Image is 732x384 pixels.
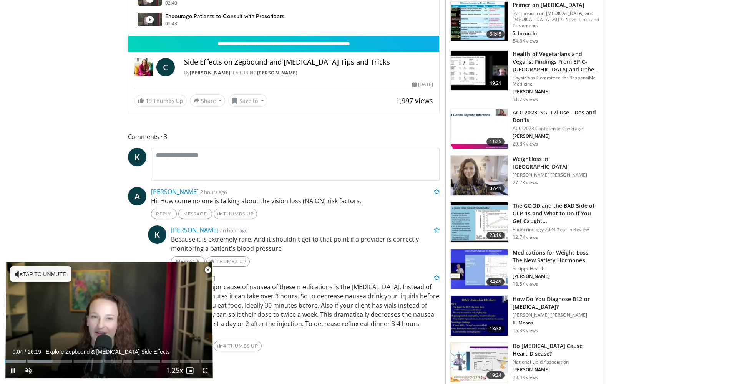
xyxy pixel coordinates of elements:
h3: How Do You Diagnose B12 or [MEDICAL_DATA]? [513,295,599,311]
img: 9258cdf1-0fbf-450b-845f-99397d12d24a.150x105_q85_crop-smart_upscale.jpg [451,109,508,149]
button: Playback Rate [167,363,182,378]
a: Reply [151,209,177,219]
small: an hour ago [220,227,248,234]
button: Unmute [21,363,36,378]
span: 0:04 [12,349,23,355]
div: By FEATURING [184,70,433,76]
p: 31.7K views [513,96,538,103]
a: Thumbs Up [206,256,250,267]
a: [PERSON_NAME] [171,226,219,234]
h3: Medications for Weight Loss: The New Satiety Hormones [513,249,599,264]
p: 27.7K views [513,180,538,186]
span: 13:38 [486,325,505,333]
a: C [156,58,175,76]
img: 9983fed1-7565-45be-8934-aef1103ce6e2.150x105_q85_crop-smart_upscale.jpg [451,156,508,195]
p: [PERSON_NAME] [513,367,599,373]
p: [PERSON_NAME] [PERSON_NAME] [513,172,599,178]
img: Dr. Carolynn Francavilla [134,58,153,76]
p: 29.8K views [513,141,538,147]
p: 54.6K views [513,38,538,44]
span: 26:19 [28,349,41,355]
span: 23:19 [486,232,505,239]
img: 172d2151-0bab-4046-8dbc-7c25e5ef1d9f.150x105_q85_crop-smart_upscale.jpg [451,296,508,336]
span: / [25,349,26,355]
p: [PERSON_NAME] [513,89,599,95]
button: Close [200,262,216,278]
a: [PERSON_NAME] [151,187,199,196]
button: Enable picture-in-picture mode [182,363,198,378]
button: Save to [228,94,267,107]
p: Endocrinology 2024 Year in Review [513,227,599,233]
a: Thumbs Up [214,209,257,219]
a: 49:21 Health of Vegetarians and Vegans: Findings From EPIC-[GEOGRAPHIC_DATA] and Othe… Physicians... [450,50,599,103]
img: 022d2313-3eaa-4549-99ac-ae6801cd1fdc.150x105_q85_crop-smart_upscale.jpg [451,2,508,41]
a: [PERSON_NAME] [257,70,298,76]
p: 12.7K views [513,234,538,240]
h3: Primer on [MEDICAL_DATA] [513,1,599,9]
video-js: Video Player [5,262,213,379]
p: 01:43 [165,20,178,27]
p: A few other tips: A major cause of nausea of these medications is the [MEDICAL_DATA]. Instead of ... [151,282,440,338]
small: [DATE] [200,275,215,281]
h3: The GOOD and the BAD Side of GLP-1s and What to Do If You Get Caught… [513,202,599,225]
p: R. Means [513,320,599,326]
p: Because it is extremely rare. And it shouldn't get to that point if a provider is correctly monit... [171,235,440,253]
a: 34:49 Medications for Weight Loss: The New Satiety Hormones Scripps Health [PERSON_NAME] 18.5K views [450,249,599,290]
button: Pause [5,363,21,378]
span: 64:45 [486,30,505,38]
p: Scripps Health [513,266,599,272]
a: 4 Thumbs Up [214,341,262,351]
span: 11:25 [486,138,505,146]
p: Symposium on [MEDICAL_DATA] and [MEDICAL_DATA] 2017: Novel Links and Treatments [513,10,599,29]
p: 15.3K views [513,328,538,334]
p: Hi. How come no one is talking about the vision loss (NAION) risk factors. [151,196,440,205]
span: 34:49 [486,278,505,286]
h4: Side Effects on Zepbound and [MEDICAL_DATA] Tips and Tricks [184,58,433,66]
p: ACC 2023 Conference Coverage [513,126,599,132]
a: A [128,187,146,205]
span: 19 [146,97,152,104]
span: Comments 3 [128,132,440,142]
img: 606f2b51-b844-428b-aa21-8c0c72d5a896.150x105_q85_crop-smart_upscale.jpg [451,51,508,91]
p: 13.4K views [513,374,538,381]
h3: ACC 2023: SGLT2i Use - Dos and Don'ts [513,109,599,124]
a: 13:38 How Do You Diagnose B12 or [MEDICAL_DATA]? [PERSON_NAME] [PERSON_NAME] R. Means 15.3K views [450,295,599,336]
a: 11:25 ACC 2023: SGLT2i Use - Dos and Don'ts ACC 2023 Conference Coverage [PERSON_NAME] 29.8K views [450,109,599,149]
h4: Encourage Patients to Consult with Prescribers [165,13,284,20]
p: [PERSON_NAME] [PERSON_NAME] [513,312,599,318]
a: Message [178,209,212,219]
p: S. Inzucchi [513,30,599,36]
small: 2 hours ago [200,189,227,195]
span: Explore Zepbound & [MEDICAL_DATA] Side Effects [46,348,170,355]
img: 0bfdbe78-0a99-479c-8700-0132d420b8cd.150x105_q85_crop-smart_upscale.jpg [451,343,508,382]
a: K [148,225,166,244]
a: 19 Thumbs Up [134,95,187,107]
p: National Lipid Association [513,359,599,365]
div: Progress Bar [5,360,213,363]
h3: Weightloss in [GEOGRAPHIC_DATA] [513,155,599,170]
button: Share [190,94,226,107]
span: 19:24 [486,371,505,379]
span: 1,997 views [396,96,433,105]
button: Fullscreen [198,363,213,378]
a: [PERSON_NAME] [190,70,231,76]
span: K [128,148,146,166]
p: 18.5K views [513,281,538,287]
a: 64:45 Primer on [MEDICAL_DATA] Symposium on [MEDICAL_DATA] and [MEDICAL_DATA] 2017: Novel Links a... [450,1,599,44]
p: [PERSON_NAME] [513,133,599,139]
span: 49:21 [486,79,505,87]
h3: Do [MEDICAL_DATA] Cause Heart Disease? [513,342,599,358]
a: Message [171,256,205,267]
button: Tap to unmute [10,266,71,282]
p: Physicians Committee for Responsible Medicine [513,75,599,87]
a: 07:41 Weightloss in [GEOGRAPHIC_DATA] [PERSON_NAME] [PERSON_NAME] 27.7K views [450,155,599,196]
span: 4 [223,343,226,349]
span: 07:41 [486,185,505,192]
a: 23:19 The GOOD and the BAD Side of GLP-1s and What to Do If You Get Caught… Endocrinology 2024 Ye... [450,202,599,243]
img: 756cb5e3-da60-49d4-af2c-51c334342588.150x105_q85_crop-smart_upscale.jpg [451,202,508,242]
div: [DATE] [412,81,433,88]
img: 07e42906-ef03-456f-8d15-f2a77df6705a.150x105_q85_crop-smart_upscale.jpg [451,249,508,289]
